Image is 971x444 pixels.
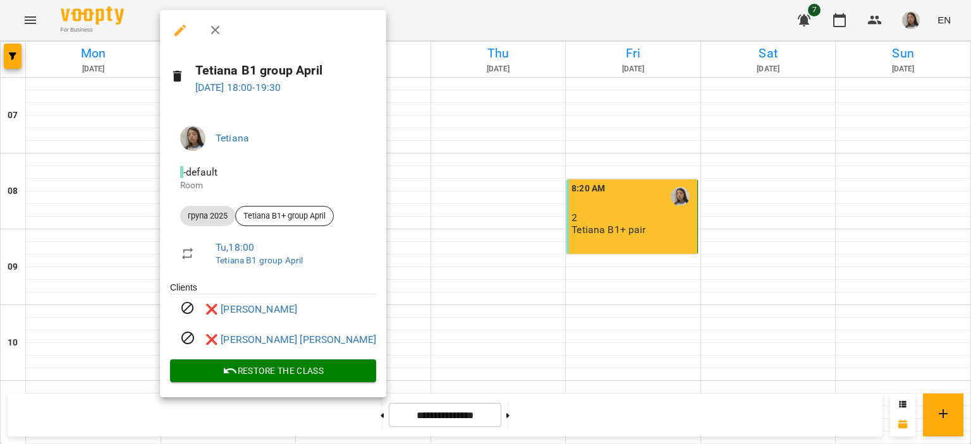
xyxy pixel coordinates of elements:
a: Tetiana B1 group April [216,255,303,265]
h6: Tetiana B1 group April [195,61,377,80]
a: [DATE] 18:00-19:30 [195,81,281,93]
a: ❌ [PERSON_NAME] [205,302,297,317]
span: Tetiana B1+ group April [236,210,333,222]
svg: Visit canceled [180,301,195,316]
ul: Clients [170,281,376,359]
span: - default [180,166,220,178]
div: Tetiana B1+ group April [235,206,334,226]
span: Restore the class [180,363,366,378]
a: Tu , 18:00 [216,241,254,253]
a: ❌ [PERSON_NAME] [PERSON_NAME] [205,332,376,347]
span: група 2025 [180,210,235,222]
img: 8562b237ea367f17c5f9591cc48de4ba.jpg [180,126,205,151]
a: Tetiana [216,132,249,144]
svg: Visit canceled [180,330,195,345]
p: Room [180,179,366,192]
button: Restore the class [170,359,376,382]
